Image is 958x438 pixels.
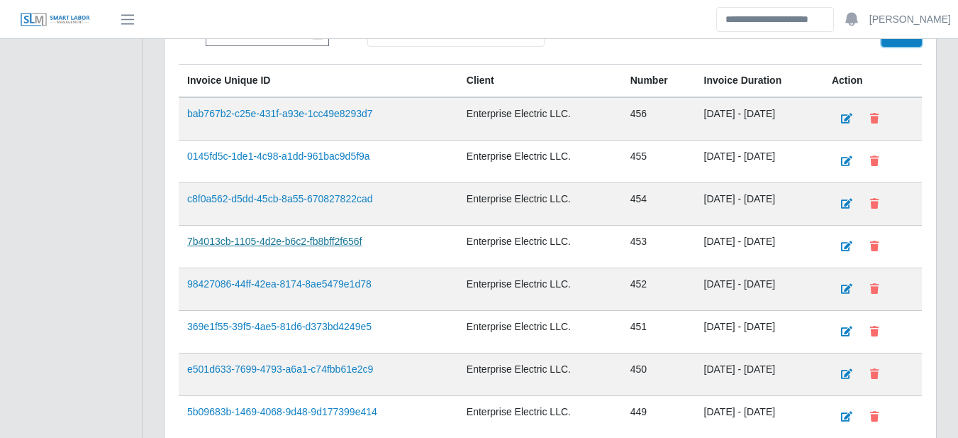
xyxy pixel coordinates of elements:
[187,236,362,247] a: 7b4013cb-1105-4d2e-b6c2-fb8bff2f656f
[187,406,377,417] a: 5b09683b-1469-4068-9d48-9d177399e414
[696,97,823,141] td: [DATE] - [DATE]
[187,321,372,332] a: 369e1f55-39f5-4ae5-81d6-d373bd4249e5
[458,141,622,183] td: Enterprise Electric LLC.
[187,363,373,375] a: e501d633-7699-4793-a6a1-c74fbb61e2c9
[20,12,91,28] img: SLM Logo
[716,7,834,32] input: Search
[458,97,622,141] td: Enterprise Electric LLC.
[869,12,951,27] a: [PERSON_NAME]
[696,183,823,226] td: [DATE] - [DATE]
[458,354,622,396] td: Enterprise Electric LLC.
[622,65,696,98] th: Number
[696,354,823,396] td: [DATE] - [DATE]
[622,97,696,141] td: 456
[622,141,696,183] td: 455
[696,65,823,98] th: Invoice Duration
[696,311,823,354] td: [DATE] - [DATE]
[622,268,696,311] td: 452
[179,65,458,98] th: Invoice Unique ID
[458,65,622,98] th: Client
[696,268,823,311] td: [DATE] - [DATE]
[187,150,370,162] a: 0145fd5c-1de1-4c98-a1dd-961bac9d5f9a
[187,193,373,204] a: c8f0a562-d5dd-45cb-8a55-670827822cad
[622,226,696,268] td: 453
[622,311,696,354] td: 451
[458,311,622,354] td: Enterprise Electric LLC.
[187,108,373,119] a: bab767b2-c25e-431f-a93e-1cc49e8293d7
[696,141,823,183] td: [DATE] - [DATE]
[458,268,622,311] td: Enterprise Electric LLC.
[458,183,622,226] td: Enterprise Electric LLC.
[458,226,622,268] td: Enterprise Electric LLC.
[622,183,696,226] td: 454
[823,65,922,98] th: Action
[696,226,823,268] td: [DATE] - [DATE]
[622,354,696,396] td: 450
[187,278,372,290] a: 98427086-44ff-42ea-8174-8ae5479e1d78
